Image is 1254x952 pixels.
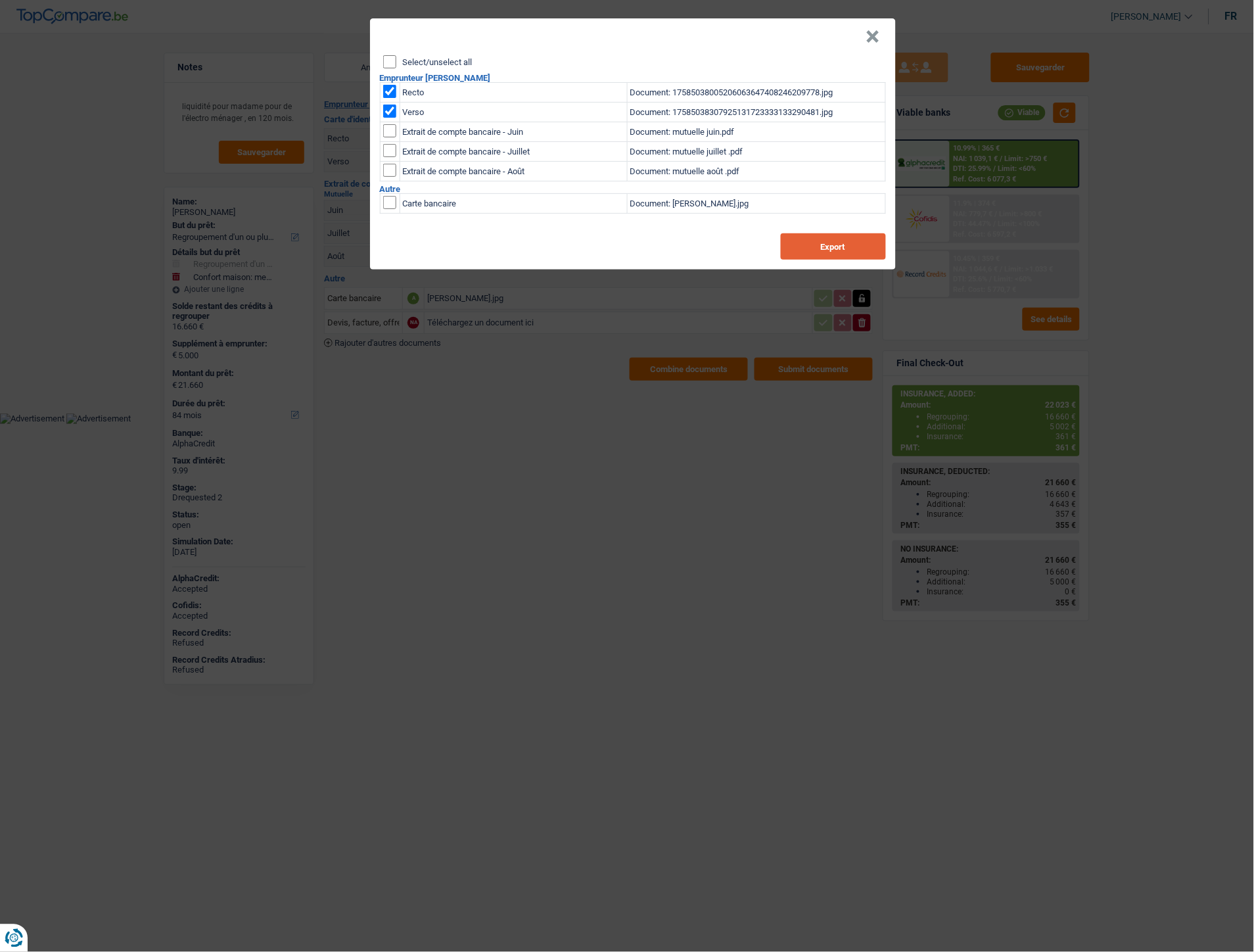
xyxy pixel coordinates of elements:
[627,122,885,142] td: Document: mutuelle juin.pdf
[627,162,885,181] td: Document: mutuelle août .pdf
[400,142,627,162] td: Extrait de compte bancaire - Juillet
[380,74,886,82] h2: Emprunteur [PERSON_NAME]
[866,30,880,43] button: Close
[400,162,627,181] td: Extrait de compte bancaire - Août
[781,233,886,260] button: Export
[400,83,627,103] td: Recto
[400,122,627,142] td: Extrait de compte bancaire - Juin
[400,194,627,214] td: Carte bancaire
[380,185,886,193] h2: Autre
[627,103,885,122] td: Document: 17585038307925131723333133290481.jpg
[627,194,885,214] td: Document: [PERSON_NAME].jpg
[627,83,885,103] td: Document: 17585038005206063647408246209778.jpg
[403,58,473,66] label: Select/unselect all
[400,103,627,122] td: Verso
[627,142,885,162] td: Document: mutuelle juillet .pdf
